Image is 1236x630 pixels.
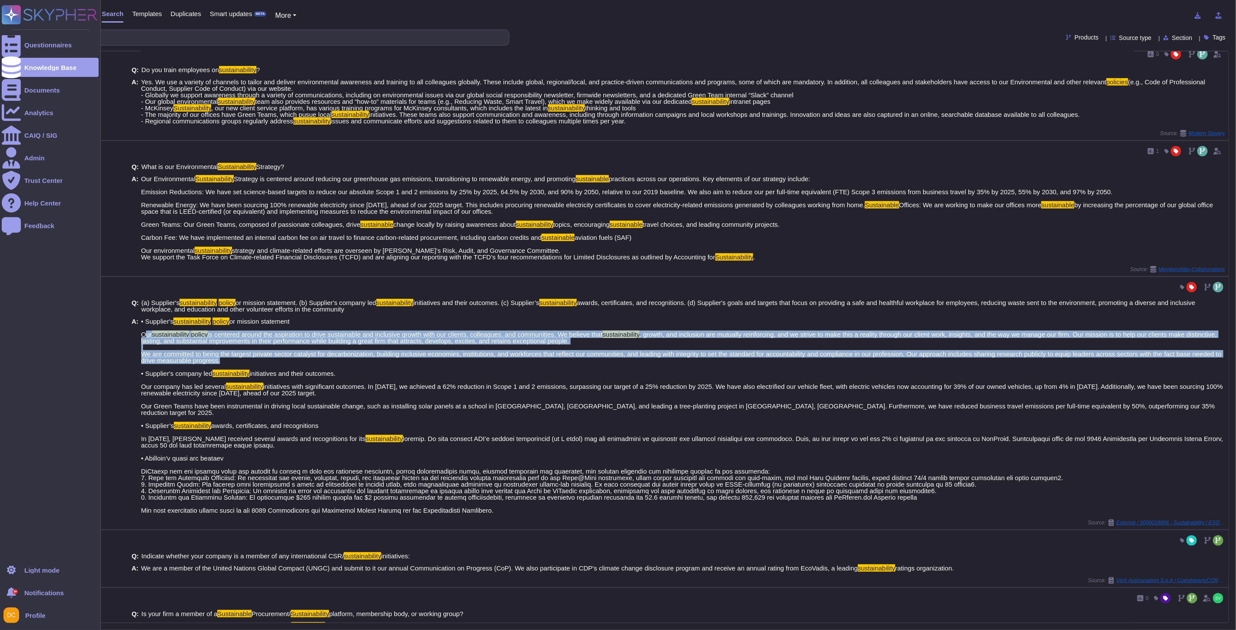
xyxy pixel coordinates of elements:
[141,111,1080,125] span: initiatives. These teams also support communication and awareness, including through information ...
[24,64,76,71] div: Knowledge Base
[195,247,232,254] mark: sustainability
[174,422,211,429] mark: sustainability
[291,610,329,617] mark: Sustainability
[2,606,25,625] button: user
[24,155,45,161] div: Admin
[413,299,539,306] span: initiatives and their outcomes. (c) Supplier’s
[141,299,1195,313] span: awards, certificates, and recognitions. (d) Supplier's goals and targets that focus on providing ...
[610,221,643,228] mark: sustainable
[1213,593,1223,603] img: user
[24,222,54,229] div: Feedback
[234,175,576,182] span: Strategy is centered around reducing our greenhouse gas emissions, transitioning to renewable ene...
[3,607,19,623] img: user
[219,66,256,73] mark: sustainability
[865,201,899,209] mark: Sustainable
[1088,519,1225,526] span: Source:
[132,66,139,73] b: Q:
[141,422,366,442] span: awards, certificates, and recognitions In [DATE], [PERSON_NAME] received several awards and recog...
[141,318,174,325] span: • Supplier's
[141,201,1213,228] span: by increasing the percentage of our global office space that is LEED-certified (or equivalent) an...
[218,98,255,105] mark: sustainability
[132,163,139,170] b: Q:
[141,383,1223,429] span: initiatives with significant outcomes. In [DATE], we achieved a 62% reduction in Scope 1 and 2 em...
[1156,149,1159,154] span: 1
[1116,578,1225,583] span: Verti Assicurazioni S.p.A / CuestionarioCORE ENG Skypher
[2,148,99,167] a: Admin
[2,35,99,54] a: Questionnaires
[275,12,291,19] span: More
[211,104,548,112] span: , our new client service platform, has various training programs for McKinsey consultants, which ...
[256,163,284,170] span: Strategy?
[2,58,99,77] a: Knowledge Base
[141,331,1222,377] span: , growth, and inclusion are mutually reinforcing, and we strive to make this a reality through ou...
[1146,596,1149,601] span: 0
[132,299,139,312] b: Q:
[141,247,715,261] span: strategy and climate-related efforts are overseen by [PERSON_NAME]’s Risk, Audit, and Governance ...
[141,299,179,306] span: (a) Supplier's
[1088,577,1225,584] span: Source:
[171,10,201,17] span: Duplicates
[141,66,219,73] span: Do you train employees on
[218,163,256,170] mark: Sustainability
[252,610,291,617] span: Procurement/
[132,553,139,559] b: Q:
[256,66,260,73] span: ?
[393,221,516,228] span: change locally by raising awareness about
[553,221,610,228] span: topics, encouraging
[2,80,99,99] a: Documents
[24,132,57,139] div: CAIQ / SIG
[196,175,234,182] mark: Sustainability
[365,435,403,442] mark: sustainability
[255,98,692,105] span: team also provides resources and “how-to” materials for teams (e.g., Reducing Waste, Smart Travel...
[132,318,139,514] b: A:
[1189,131,1225,136] span: Modern Slavery
[132,79,139,124] b: A:
[132,565,139,571] b: A:
[141,163,218,170] span: What is our Environmental
[13,589,18,594] div: 9+
[141,78,1206,105] span: (e.g., Code of Professional Conduct, Supplier Code of Conduct) via our website. - Globally we sup...
[2,171,99,190] a: Trust Center
[24,200,61,206] div: Help Center
[173,104,211,112] mark: Sustainability
[141,104,636,118] span: thinking and tools - The majority of our offices have Green Teams, which pusue local
[548,104,585,112] mark: sustainability
[24,177,63,184] div: Trust Center
[895,564,954,572] span: ratings organization.
[219,299,235,306] mark: policy
[24,87,60,93] div: Documents
[2,103,99,122] a: Analytics
[332,111,369,118] mark: sustainability
[1041,201,1074,209] mark: sustainable
[25,612,46,619] span: Profile
[213,318,229,325] mark: policy
[2,216,99,235] a: Feedback
[132,10,162,17] span: Templates
[24,590,64,596] span: Notifications
[141,435,1223,514] span: loremip. Do sita consect ADI’e seddoei temporincid (ut L etdol) mag ali enimadmini ve quisnostr e...
[516,221,553,228] mark: sustainability
[329,610,463,617] span: platform, membership body, or working group?
[102,10,123,17] span: Search
[692,98,729,105] mark: sustainability
[1172,35,1193,41] span: Section
[1159,267,1225,272] span: Memberships-Collaborations
[141,610,217,617] span: Is your firm a member of a
[291,622,325,630] mark: Sustainable
[141,175,196,182] span: Our Environmental
[132,610,139,617] b: Q:
[1213,34,1226,40] span: Tags
[152,331,189,338] mark: sustainability
[381,552,410,560] span: initiatives:
[376,299,414,306] mark: sustainability
[141,98,771,112] span: intranet pages - McKinsey
[2,193,99,212] a: Help Center
[24,567,60,574] div: Light mode
[213,370,250,377] mark: sustainability
[191,331,208,338] mark: policy
[210,10,253,17] span: Smart updates
[132,176,139,260] b: A:
[141,552,344,560] span: Indicate whether your company is a member of any international CSR/
[1160,130,1225,137] span: Source:
[24,42,72,48] div: Questionnaires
